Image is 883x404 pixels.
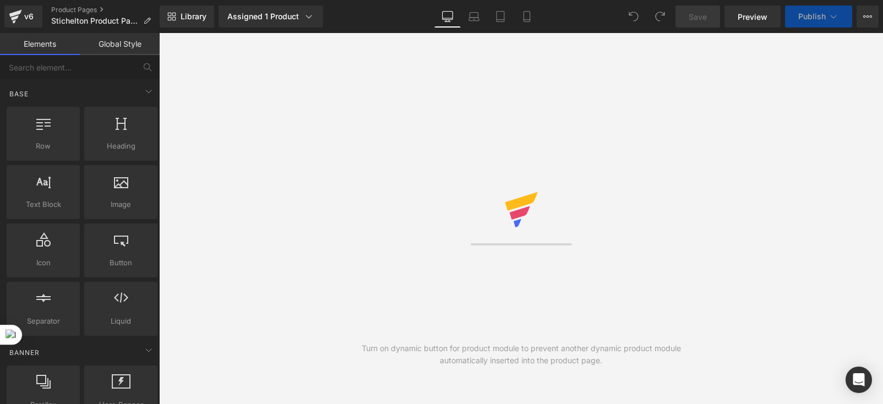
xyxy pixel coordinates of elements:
[22,9,36,24] div: v6
[461,6,487,28] a: Laptop
[51,17,139,25] span: Stichelton Product Page
[857,6,879,28] button: More
[724,6,781,28] a: Preview
[340,342,702,367] div: Turn on dynamic button for product module to prevent another dynamic product module automatically...
[181,12,206,21] span: Library
[8,89,30,99] span: Base
[88,199,154,210] span: Image
[10,257,77,269] span: Icon
[623,6,645,28] button: Undo
[514,6,540,28] a: Mobile
[846,367,872,393] div: Open Intercom Messenger
[88,257,154,269] span: Button
[487,6,514,28] a: Tablet
[689,11,707,23] span: Save
[160,6,214,28] a: New Library
[88,315,154,327] span: Liquid
[10,315,77,327] span: Separator
[227,11,314,22] div: Assigned 1 Product
[785,6,852,28] button: Publish
[649,6,671,28] button: Redo
[4,6,42,28] a: v6
[798,12,826,21] span: Publish
[10,140,77,152] span: Row
[8,347,41,358] span: Banner
[10,199,77,210] span: Text Block
[738,11,767,23] span: Preview
[434,6,461,28] a: Desktop
[51,6,160,14] a: Product Pages
[80,33,160,55] a: Global Style
[88,140,154,152] span: Heading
